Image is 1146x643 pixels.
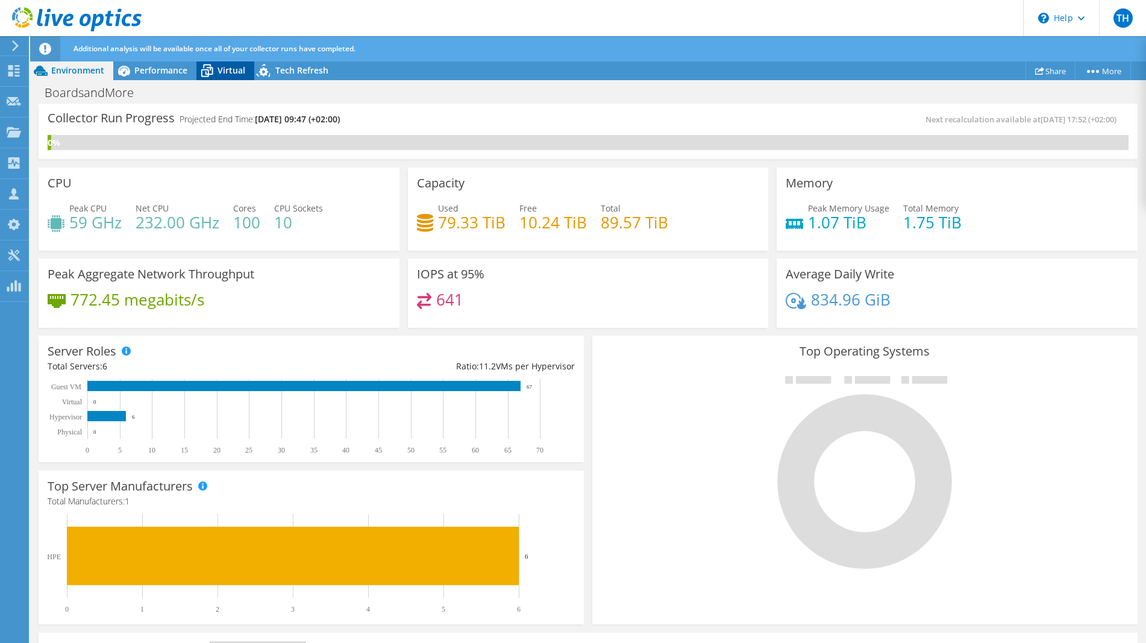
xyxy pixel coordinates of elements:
text: 3 [291,605,295,613]
h4: 772.45 megabits/s [70,293,204,306]
svg: \n [1038,13,1049,24]
text: 0 [93,429,96,435]
text: 10 [148,446,155,454]
text: 20 [213,446,221,454]
span: 11.2 [479,360,496,372]
span: Environment [51,64,104,76]
text: 55 [439,446,446,454]
span: [DATE] 09:47 (+02:00) [255,113,340,125]
h4: 10 [274,216,323,229]
h3: Server Roles [48,345,116,358]
span: Free [519,202,537,214]
div: Ratio: VMs per Hypervisor [311,360,574,373]
span: Net CPU [136,202,169,214]
text: 35 [310,446,318,454]
h3: IOPS at 95% [417,268,484,281]
text: 2 [216,605,219,613]
span: CPU Sockets [274,202,323,214]
div: 0% [48,136,51,149]
h3: Peak Aggregate Network Throughput [48,268,254,281]
span: Next recalculation available at [925,114,1123,125]
h4: Projected End Time: [180,113,340,126]
div: Total Servers: [48,360,311,373]
text: 45 [375,446,382,454]
text: 6 [132,414,135,420]
text: 5 [118,446,122,454]
h1: BoardsandMore [39,86,152,99]
span: Tech Refresh [275,64,328,76]
h4: 10.24 TiB [519,216,587,229]
span: TH [1113,8,1133,28]
span: Cores [233,202,256,214]
span: 6 [102,360,107,372]
text: Physical [57,428,82,436]
text: 6 [525,553,528,560]
a: More [1075,61,1131,80]
text: 0 [65,605,69,613]
h4: 100 [233,216,260,229]
text: 25 [245,446,252,454]
h4: 89.57 TiB [601,216,668,229]
text: 15 [181,446,188,454]
text: 4 [366,605,370,613]
text: 50 [407,446,415,454]
span: Peak CPU [69,202,107,214]
h3: Memory [786,177,833,190]
h4: 1.75 TiB [903,216,962,229]
h3: Top Operating Systems [601,345,1129,358]
a: Share [1025,61,1076,80]
text: Virtual [62,398,83,406]
text: 65 [504,446,512,454]
text: 0 [93,399,96,405]
span: Additional analysis will be available once all of your collector runs have completed. [74,43,355,54]
h4: 641 [436,293,463,306]
h4: Total Manufacturers: [48,495,575,508]
span: Used [438,202,459,214]
h3: Average Daily Write [786,268,894,281]
h4: 232.00 GHz [136,216,219,229]
span: Total [601,202,621,214]
text: 6 [517,605,521,613]
text: Hypervisor [49,413,82,421]
h4: 59 GHz [69,216,122,229]
h3: Top Server Manufacturers [48,480,193,493]
span: [DATE] 17:52 (+02:00) [1041,114,1116,125]
text: 1 [140,605,144,613]
text: 40 [342,446,349,454]
h3: CPU [48,177,72,190]
h4: 1.07 TiB [808,216,889,229]
span: Peak Memory Usage [808,202,889,214]
h4: 834.96 GiB [811,293,891,306]
span: Total Memory [903,202,959,214]
text: 70 [536,446,543,454]
span: Virtual [218,64,245,76]
text: 5 [442,605,445,613]
h4: 79.33 TiB [438,216,506,229]
text: 60 [472,446,479,454]
h3: Capacity [417,177,465,190]
span: Performance [134,64,187,76]
text: 30 [278,446,285,454]
text: 0 [86,446,89,454]
text: Guest VM [51,383,81,391]
text: HPE [47,553,61,561]
span: 1 [125,495,130,507]
text: 67 [527,384,533,390]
